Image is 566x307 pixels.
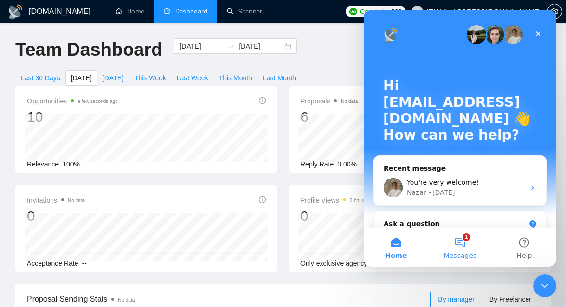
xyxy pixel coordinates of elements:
button: Last Week [171,70,214,86]
button: This Month [214,70,257,86]
span: Last 30 Days [21,73,60,83]
div: 0 [27,207,85,225]
span: Connects: [360,6,389,17]
div: 6 [300,108,358,126]
time: a few seconds ago [77,99,117,104]
span: 300 [391,6,401,17]
div: 0 [300,207,375,225]
span: Relevance [27,160,59,168]
h1: Team Dashboard [15,38,162,61]
button: Last 30 Days [15,70,65,86]
span: 0.00% [337,160,357,168]
span: Opportunities [27,95,118,107]
span: Last Month [263,73,296,83]
input: Start date [180,41,223,51]
span: Dashboard [175,7,207,15]
span: info-circle [259,196,266,203]
span: Only exclusive agency members [300,259,398,267]
span: By manager [438,295,474,303]
a: setting [547,8,562,15]
span: Acceptance Rate [27,259,78,267]
img: upwork-logo.png [349,8,357,15]
span: info-circle [259,97,266,104]
span: Last Week [177,73,208,83]
button: setting [547,4,562,19]
span: No data [68,198,85,203]
span: This Week [134,73,166,83]
div: 10 [27,108,118,126]
button: [DATE] [65,70,97,86]
img: logo [8,4,23,20]
span: setting [547,8,562,15]
button: [DATE] [97,70,129,86]
span: to [227,42,235,50]
iframe: Intercom live chat [533,274,556,297]
span: 100% [63,160,80,168]
input: End date [239,41,283,51]
span: This Month [219,73,252,83]
span: No data [118,297,135,303]
time: 2 hours ago [350,198,375,203]
button: This Week [129,70,171,86]
span: Proposals [300,95,358,107]
span: -- [82,259,87,267]
span: user [414,8,421,15]
span: Reply Rate [300,160,334,168]
span: dashboard [164,8,170,14]
iframe: Intercom live chat [364,10,556,267]
button: Last Month [257,70,301,86]
a: searchScanner [227,7,262,15]
span: [DATE] [71,73,92,83]
a: homeHome [116,7,144,15]
span: Profile Views [300,194,375,206]
span: Invitations [27,194,85,206]
span: No data [341,99,358,104]
span: [DATE] [103,73,124,83]
span: Proposal Sending Stats [27,293,430,305]
span: By Freelancer [489,295,531,303]
span: swap-right [227,42,235,50]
